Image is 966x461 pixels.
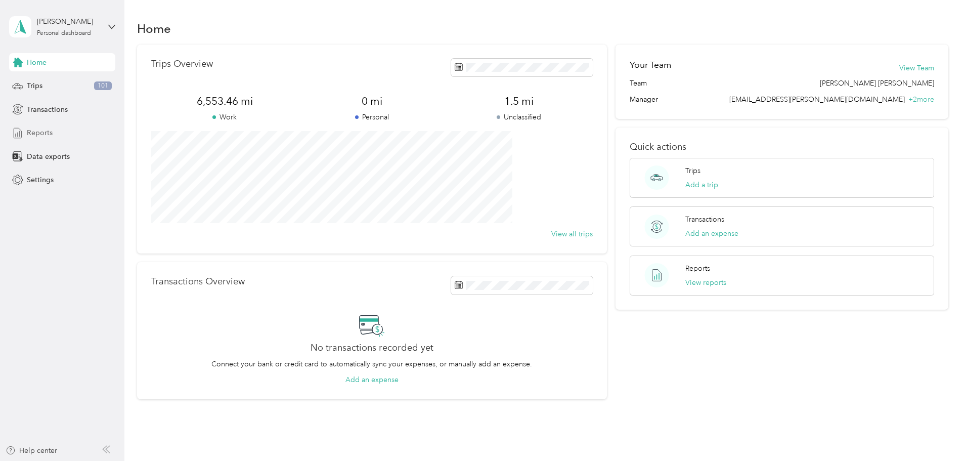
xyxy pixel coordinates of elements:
[685,180,718,190] button: Add a trip
[446,112,593,122] p: Unclassified
[685,165,700,176] p: Trips
[685,263,710,274] p: Reports
[685,228,738,239] button: Add an expense
[551,229,593,239] button: View all trips
[151,59,213,69] p: Trips Overview
[27,104,68,115] span: Transactions
[630,142,934,152] p: Quick actions
[27,151,70,162] span: Data exports
[446,94,593,108] span: 1.5 mi
[211,359,532,369] p: Connect your bank or credit card to automatically sync your expenses, or manually add an expense.
[630,94,658,105] span: Manager
[729,95,905,104] span: [EMAIL_ADDRESS][PERSON_NAME][DOMAIN_NAME]
[137,23,171,34] h1: Home
[37,30,91,36] div: Personal dashboard
[630,59,671,71] h2: Your Team
[298,94,446,108] span: 0 mi
[27,80,42,91] span: Trips
[37,16,100,27] div: [PERSON_NAME]
[685,214,724,225] p: Transactions
[345,374,399,385] button: Add an expense
[151,276,245,287] p: Transactions Overview
[151,112,298,122] p: Work
[685,277,726,288] button: View reports
[908,95,934,104] span: + 2 more
[820,78,934,89] span: [PERSON_NAME] [PERSON_NAME]
[630,78,647,89] span: Team
[909,404,966,461] iframe: Everlance-gr Chat Button Frame
[899,63,934,73] button: View Team
[27,128,53,138] span: Reports
[298,112,446,122] p: Personal
[311,343,433,353] h2: No transactions recorded yet
[94,81,112,91] span: 101
[6,445,57,456] button: Help center
[27,57,47,68] span: Home
[27,175,54,185] span: Settings
[151,94,298,108] span: 6,553.46 mi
